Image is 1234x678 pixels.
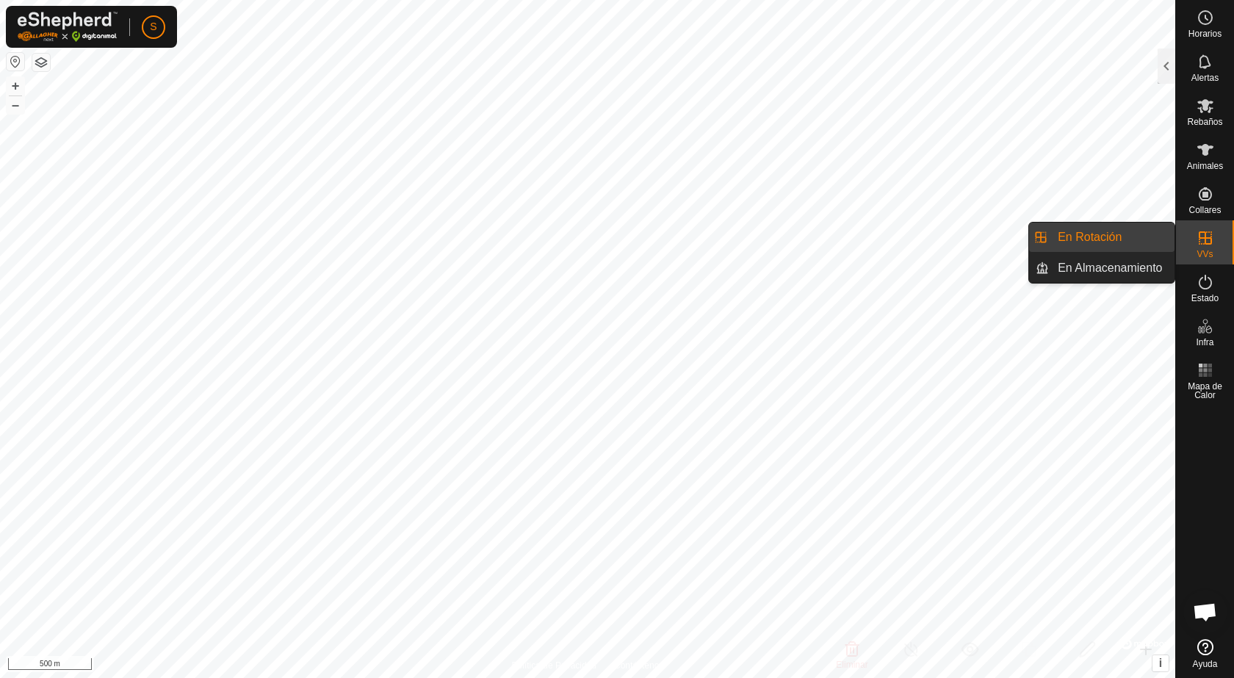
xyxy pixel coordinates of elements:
span: Animales [1187,162,1223,170]
span: En Almacenamiento [1058,259,1162,277]
button: + [7,77,24,95]
span: VVs [1197,250,1213,259]
li: En Rotación [1029,223,1175,252]
a: En Rotación [1049,223,1175,252]
a: Contáctenos [614,659,663,672]
span: En Rotación [1058,228,1122,246]
span: Collares [1188,206,1221,214]
button: Capas del Mapa [32,54,50,71]
a: En Almacenamiento [1049,253,1175,283]
span: Horarios [1188,29,1222,38]
li: En Almacenamiento [1029,253,1175,283]
span: Alertas [1191,73,1219,82]
span: Infra [1196,338,1213,347]
img: Logo Gallagher [18,12,118,42]
a: Ayuda [1176,633,1234,674]
span: S [150,19,156,35]
span: Rebaños [1187,118,1222,126]
a: Política de Privacidad [512,659,596,672]
button: i [1152,655,1169,671]
span: i [1159,657,1162,669]
span: Mapa de Calor [1180,382,1230,400]
span: Ayuda [1193,660,1218,668]
span: Estado [1191,294,1219,303]
div: Chat abierto [1183,590,1227,634]
button: Restablecer Mapa [7,53,24,71]
button: – [7,96,24,114]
